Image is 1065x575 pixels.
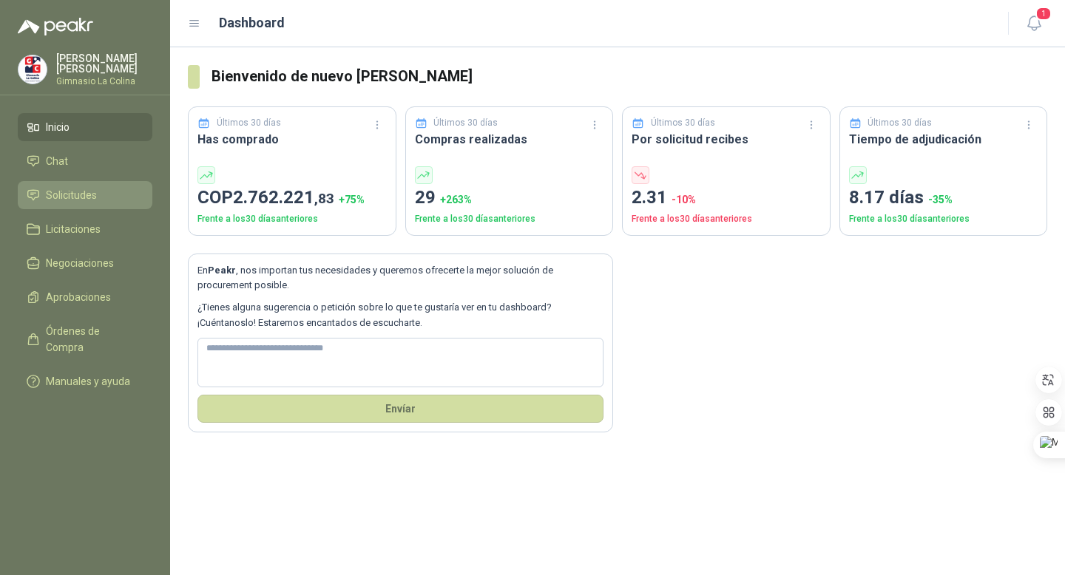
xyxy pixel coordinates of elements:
span: + 75 % [339,194,365,205]
span: Aprobaciones [46,289,111,305]
img: Company Logo [18,55,47,84]
h3: Por solicitud recibes [632,130,821,149]
a: Aprobaciones [18,283,152,311]
p: Últimos 30 días [433,116,498,130]
span: Chat [46,153,68,169]
h3: Bienvenido de nuevo [PERSON_NAME] [212,65,1047,88]
a: Negociaciones [18,249,152,277]
span: Inicio [46,119,70,135]
span: + 263 % [440,194,472,205]
a: Chat [18,147,152,175]
p: Gimnasio La Colina [56,77,152,86]
span: Negociaciones [46,255,114,271]
p: Últimos 30 días [868,116,932,130]
p: Últimos 30 días [217,116,281,130]
p: [PERSON_NAME] [PERSON_NAME] [56,53,152,74]
span: Órdenes de Compra [46,323,138,355]
span: -35 % [928,194,953,205]
h1: Dashboard [219,13,285,33]
span: 1 [1035,7,1052,21]
a: Inicio [18,113,152,141]
span: Solicitudes [46,187,97,203]
a: Manuales y ayuda [18,367,152,395]
p: Frente a los 30 días anteriores [849,212,1038,226]
p: 29 [415,184,604,212]
span: -10 % [672,194,696,205]
a: Órdenes de Compra [18,317,152,361]
p: 2.31 [632,184,821,212]
button: 1 [1021,10,1047,37]
b: Peakr [208,265,236,276]
button: Envíar [197,395,603,423]
p: En , nos importan tus necesidades y queremos ofrecerte la mejor solución de procurement posible. [197,263,603,293]
span: ,83 [314,190,334,207]
p: 8.17 días [849,184,1038,212]
p: COP [197,184,387,212]
p: ¿Tienes alguna sugerencia o petición sobre lo que te gustaría ver en tu dashboard? ¡Cuéntanoslo! ... [197,300,603,330]
a: Solicitudes [18,181,152,209]
h3: Has comprado [197,130,387,149]
img: Logo peakr [18,18,93,35]
h3: Tiempo de adjudicación [849,130,1038,149]
span: 2.762.221 [233,187,334,208]
p: Frente a los 30 días anteriores [415,212,604,226]
p: Frente a los 30 días anteriores [632,212,821,226]
h3: Compras realizadas [415,130,604,149]
p: Frente a los 30 días anteriores [197,212,387,226]
p: Últimos 30 días [651,116,715,130]
a: Licitaciones [18,215,152,243]
span: Licitaciones [46,221,101,237]
span: Manuales y ayuda [46,373,130,389]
